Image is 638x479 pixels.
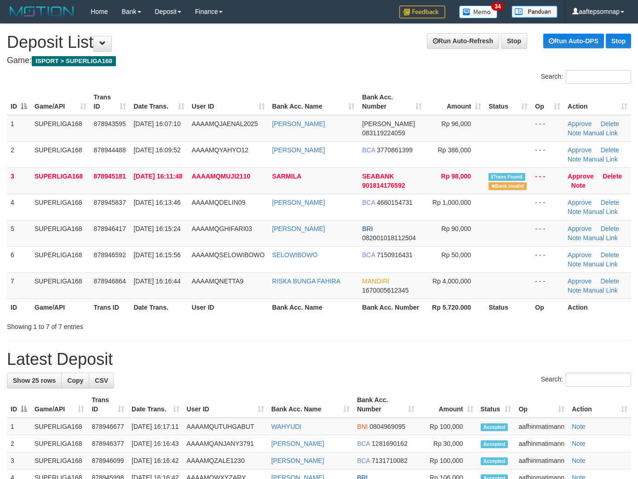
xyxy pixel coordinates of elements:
[571,182,586,189] a: Note
[606,34,631,48] a: Stop
[272,199,325,206] a: [PERSON_NAME]
[31,141,90,167] td: SUPERLIGA168
[399,6,445,18] img: Feedback.jpg
[192,173,251,180] span: AAAAMQMUJI2110
[481,457,508,465] span: Accepted
[7,392,31,418] th: ID: activate to sort column descending
[88,452,128,469] td: 878946099
[362,251,375,259] span: BCA
[94,146,126,154] span: 878944488
[531,167,564,194] td: - - -
[572,440,586,447] a: Note
[372,457,408,464] span: Copy 7131710082 to clipboard
[31,418,88,435] td: SUPERLIGA168
[442,120,471,127] span: Rp 96,000
[369,423,405,430] span: Copy 0804969095 to clipboard
[372,440,408,447] span: Copy 1281690162 to clipboard
[377,251,413,259] span: Copy 7150916431 to clipboard
[31,246,90,272] td: SUPERLIGA168
[603,173,622,180] a: Delete
[501,33,527,49] a: Stop
[128,392,183,418] th: Date Trans.: activate to sort column ascending
[88,435,128,452] td: 878946377
[7,194,31,220] td: 4
[353,392,418,418] th: Bank Acc. Number: activate to sort column ascending
[442,225,471,232] span: Rp 90,000
[31,392,88,418] th: Game/API: activate to sort column ascending
[31,115,90,142] td: SUPERLIGA168
[7,33,631,52] h1: Deposit List
[362,277,389,285] span: MANDIRI
[432,199,471,206] span: Rp 1,000,000
[568,199,592,206] a: Approve
[442,251,471,259] span: Rp 50,000
[418,392,477,418] th: Amount: activate to sort column ascending
[427,33,499,49] a: Run Auto-Refresh
[512,6,558,18] img: panduan.png
[7,418,31,435] td: 1
[601,146,619,154] a: Delete
[568,129,581,137] a: Note
[572,423,586,430] a: Note
[269,89,359,115] th: Bank Acc. Name: activate to sort column ascending
[67,377,83,384] span: Copy
[90,299,130,316] th: Trans ID
[94,199,126,206] span: 878945837
[61,373,89,388] a: Copy
[130,89,188,115] th: Date Trans.: activate to sort column ascending
[183,435,268,452] td: AAAAMQANJANY3791
[357,457,370,464] span: BCA
[7,373,62,388] a: Show 25 rows
[94,225,126,232] span: 878946417
[377,199,413,206] span: Copy 4660154731 to clipboard
[531,220,564,246] td: - - -
[481,440,508,448] span: Accepted
[601,199,619,206] a: Delete
[31,194,90,220] td: SUPERLIGA168
[438,146,471,154] span: Rp 386,000
[7,5,77,18] img: MOTION_logo.png
[568,251,592,259] a: Approve
[491,2,504,11] span: 34
[133,251,180,259] span: [DATE] 16:15:56
[568,225,592,232] a: Approve
[583,260,618,268] a: Manual Link
[183,418,268,435] td: AAAAMQUTUHGABUT
[531,246,564,272] td: - - -
[485,89,531,115] th: Status: activate to sort column ascending
[192,225,252,232] span: AAAAMQGHIFARI03
[128,418,183,435] td: [DATE] 16:17:11
[188,299,269,316] th: User ID
[515,418,568,435] td: aafhinmatimann
[192,146,248,154] span: AAAAMQYAHYO12
[515,452,568,469] td: aafhinmatimann
[568,277,592,285] a: Approve
[568,392,631,418] th: Action: activate to sort column ascending
[7,56,631,65] h4: Game:
[568,234,581,242] a: Note
[531,194,564,220] td: - - -
[568,208,581,215] a: Note
[432,277,471,285] span: Rp 4,000,000
[7,452,31,469] td: 3
[362,225,373,232] span: BRI
[7,115,31,142] td: 1
[564,89,631,115] th: Action: activate to sort column ascending
[362,234,416,242] span: Copy 082001018112504 to clipboard
[7,299,31,316] th: ID
[94,251,126,259] span: 878946592
[272,277,341,285] a: RISKA BUNGA FAHIRA
[133,146,180,154] span: [DATE] 16:09:52
[568,146,592,154] a: Approve
[531,141,564,167] td: - - -
[531,89,564,115] th: Op: activate to sort column ascending
[568,120,592,127] a: Approve
[271,423,302,430] a: WAHYUDI
[362,129,405,137] span: Copy 083119224059 to clipboard
[418,418,477,435] td: Rp 100,000
[459,6,498,18] img: Button%20Memo.svg
[441,173,471,180] span: Rp 98,000
[489,182,526,190] span: Bank is not match
[357,423,368,430] span: BNI
[271,457,324,464] a: [PERSON_NAME]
